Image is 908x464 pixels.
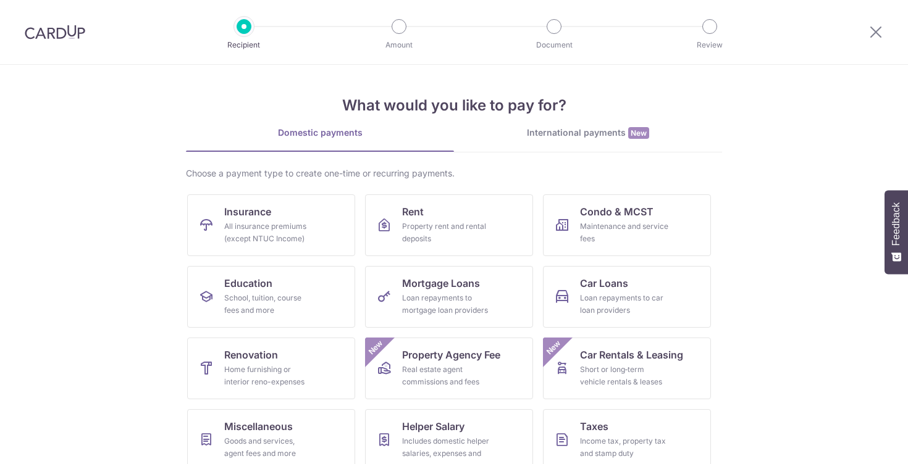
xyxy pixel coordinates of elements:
a: RenovationHome furnishing or interior reno-expenses [187,338,355,399]
span: New [544,338,564,358]
p: Recipient [198,39,290,51]
p: Amount [353,39,445,51]
a: EducationSchool, tuition, course fees and more [187,266,355,328]
div: Goods and services, agent fees and more [224,435,313,460]
div: All insurance premiums (except NTUC Income) [224,220,313,245]
div: International payments [454,126,722,139]
a: InsuranceAll insurance premiums (except NTUC Income) [187,194,355,256]
p: Document [508,39,600,51]
div: Real estate agent commissions and fees [402,363,491,388]
div: Loan repayments to mortgage loan providers [402,292,491,317]
span: Renovation [224,347,278,362]
div: Property rent and rental deposits [402,220,491,245]
span: Property Agency Fee [402,347,500,362]
span: Mortgage Loans [402,276,480,291]
span: Miscellaneous [224,419,293,434]
span: Car Rentals & Leasing [580,347,683,362]
img: CardUp [25,25,85,39]
div: Choose a payment type to create one-time or recurring payments. [186,167,722,180]
a: Property Agency FeeReal estate agent commissions and feesNew [365,338,533,399]
span: Car Loans [580,276,628,291]
div: Loan repayments to car loan providers [580,292,669,317]
span: Insurance [224,204,271,219]
a: Mortgage LoansLoan repayments to mortgage loan providers [365,266,533,328]
a: Car Rentals & LeasingShort or long‑term vehicle rentals & leasesNew [543,338,711,399]
p: Review [664,39,755,51]
span: Feedback [891,202,902,246]
div: Domestic payments [186,126,454,139]
span: Condo & MCST [580,204,654,219]
span: New [366,338,386,358]
h4: What would you like to pay for? [186,94,722,117]
span: Helper Salary [402,419,465,434]
a: Condo & MCSTMaintenance and service fees [543,194,711,256]
span: New [628,127,649,139]
div: Income tax, property tax and stamp duty [580,435,669,460]
a: Car LoansLoan repayments to car loan providers [543,266,711,328]
a: RentProperty rent and rental deposits [365,194,533,256]
button: Feedback - Show survey [885,190,908,274]
span: Education [224,276,272,291]
div: Short or long‑term vehicle rentals & leases [580,363,669,388]
div: Maintenance and service fees [580,220,669,245]
span: Taxes [580,419,608,434]
div: Home furnishing or interior reno-expenses [224,363,313,388]
div: School, tuition, course fees and more [224,292,313,317]
span: Rent [402,204,424,219]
